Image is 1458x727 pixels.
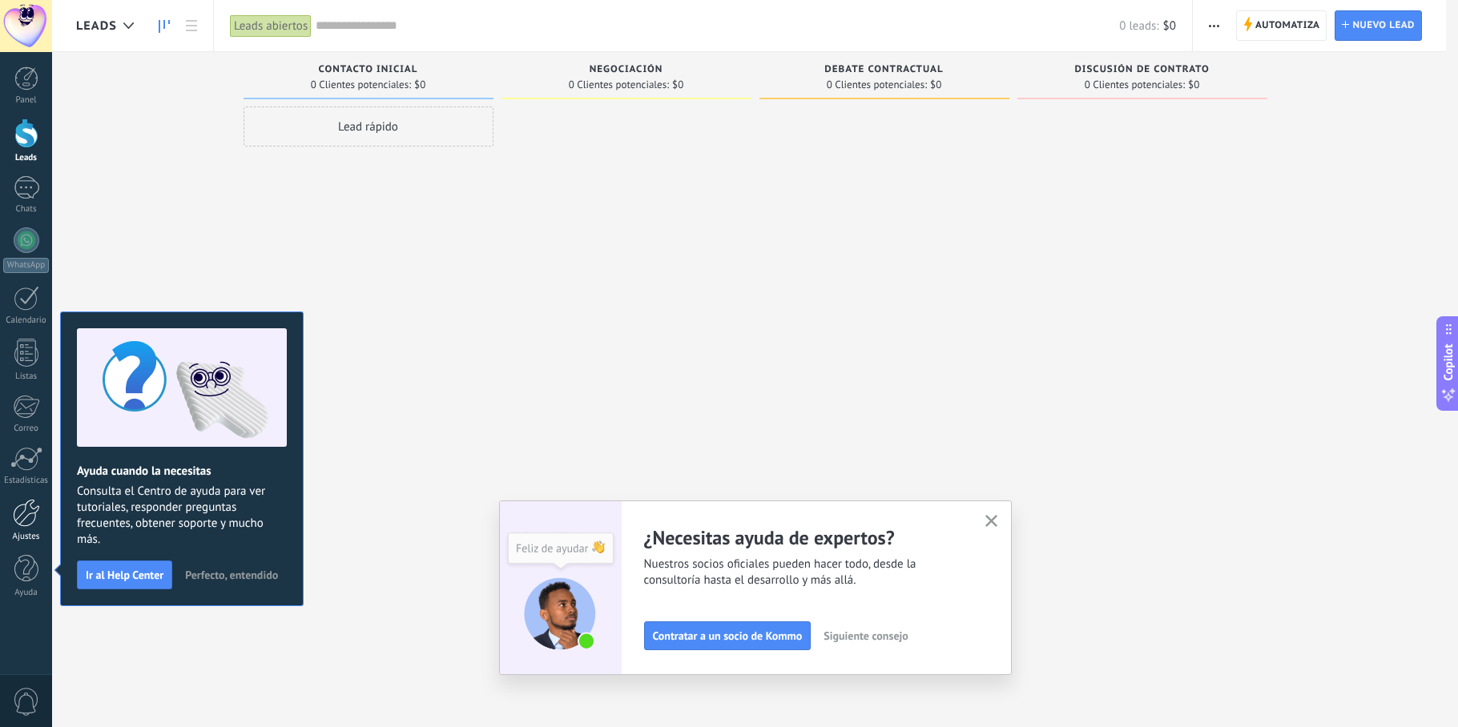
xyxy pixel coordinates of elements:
div: Debate contractual [767,64,1001,78]
span: Nuestros socios oficiales pueden hacer todo, desde la consultoría hasta el desarrollo y más allá. [644,556,966,588]
div: Negociación [509,64,743,78]
span: Nuevo lead [1352,11,1415,40]
a: Automatiza [1236,10,1327,41]
span: $0 [672,80,683,90]
h2: ¿Necesitas ayuda de expertos? [644,525,966,550]
span: Copilot [1440,344,1456,381]
span: Negociación [590,64,663,75]
h2: Ayuda cuando la necesitas [77,464,287,479]
button: Contratar a un socio de Kommo [644,621,812,650]
button: Ir al Help Center [77,560,172,589]
span: Debate contractual [824,64,943,75]
span: Automatiza [1255,11,1320,40]
a: Lista [178,10,205,42]
div: Estadísticas [3,476,50,486]
div: Contacto inicial [252,64,485,78]
span: $0 [414,80,425,90]
span: 0 Clientes potenciales: [311,80,411,90]
span: $0 [1188,80,1199,90]
span: 0 leads: [1119,18,1158,34]
button: Más [1202,10,1226,41]
div: Lead rápido [244,106,493,147]
span: Consulta el Centro de ayuda para ver tutoriales, responder preguntas frecuentes, obtener soporte ... [77,484,287,548]
div: WhatsApp [3,258,49,273]
span: Discusión de contrato [1074,64,1209,75]
a: Leads [151,10,178,42]
span: Ir al Help Center [86,569,163,580]
div: Ajustes [3,532,50,542]
button: Siguiente consejo [816,624,915,648]
span: Contratar a un socio de Kommo [653,630,803,641]
div: Correo [3,424,50,434]
span: Leads [76,18,117,34]
div: Calendario [3,315,50,326]
span: 0 Clientes potenciales: [1085,80,1185,90]
div: Panel [3,95,50,106]
span: 0 Clientes potenciales: [827,80,927,90]
span: 0 Clientes potenciales: [569,80,669,90]
a: Nuevo lead [1335,10,1422,41]
div: Leads [3,153,50,163]
button: Perfecto, entendido [178,563,285,587]
span: Perfecto, entendido [185,569,278,580]
span: Siguiente consejo [824,630,908,641]
span: $0 [1163,18,1176,34]
span: $0 [930,80,941,90]
div: Discusión de contrato [1025,64,1259,78]
span: Contacto inicial [319,64,418,75]
div: Ayuda [3,588,50,598]
div: Leads abiertos [230,14,312,38]
div: Listas [3,372,50,382]
div: Chats [3,204,50,215]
